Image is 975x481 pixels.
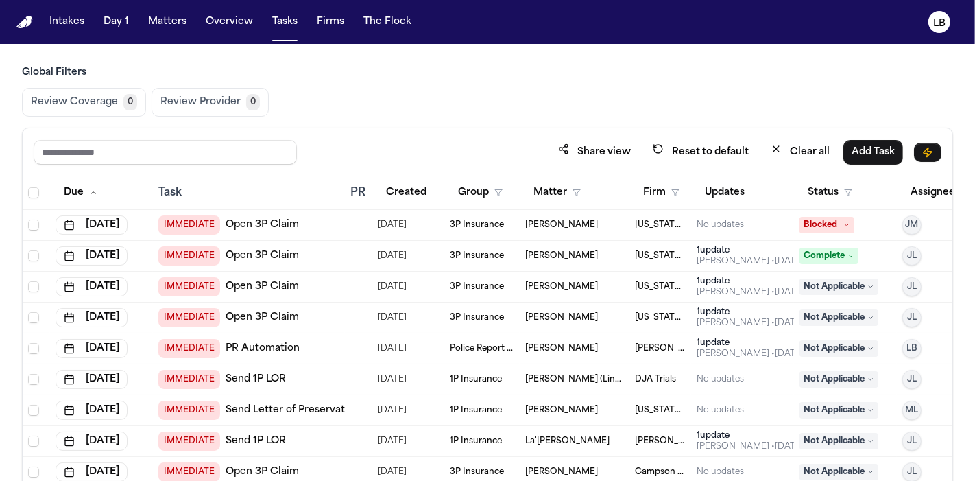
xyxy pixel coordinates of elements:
[550,139,639,165] button: Share view
[44,10,90,34] button: Intakes
[645,139,757,165] button: Reset to default
[31,95,118,109] span: Review Coverage
[267,10,303,34] button: Tasks
[246,94,260,110] span: 0
[152,88,269,117] button: Review Provider0
[311,10,350,34] button: Firms
[123,94,137,110] span: 0
[16,16,33,29] img: Finch Logo
[22,66,953,80] h3: Global Filters
[22,88,146,117] button: Review Coverage0
[143,10,192,34] button: Matters
[160,95,241,109] span: Review Provider
[358,10,417,34] button: The Flock
[914,143,941,162] button: Immediate Task
[843,140,903,165] button: Add Task
[16,16,33,29] a: Home
[762,139,838,165] button: Clear all
[200,10,258,34] button: Overview
[98,10,134,34] button: Day 1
